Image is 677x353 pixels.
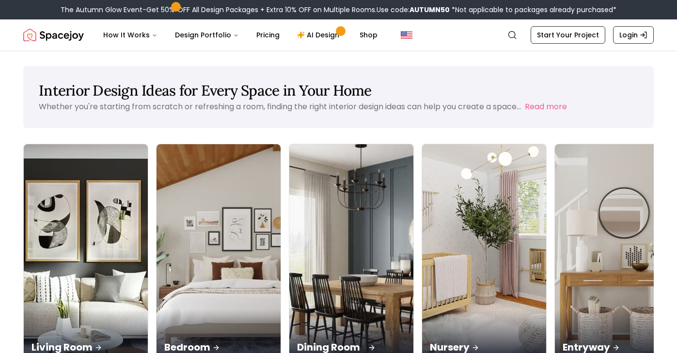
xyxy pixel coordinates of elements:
[531,26,605,44] a: Start Your Project
[39,101,521,112] p: Whether you're starting from scratch or refreshing a room, finding the right interior design idea...
[352,25,385,45] a: Shop
[401,29,412,41] img: United States
[23,25,84,45] img: Spacejoy Logo
[23,19,654,50] nav: Global
[39,82,638,99] h1: Interior Design Ideas for Every Space in Your Home
[289,25,350,45] a: AI Design
[249,25,287,45] a: Pricing
[450,5,616,15] span: *Not applicable to packages already purchased*
[95,25,165,45] button: How It Works
[23,25,84,45] a: Spacejoy
[61,5,616,15] div: The Autumn Glow Event-Get 50% OFF All Design Packages + Extra 10% OFF on Multiple Rooms.
[525,101,567,113] button: Read more
[613,26,654,44] a: Login
[409,5,450,15] b: AUTUMN50
[95,25,385,45] nav: Main
[167,25,247,45] button: Design Portfolio
[377,5,450,15] span: Use code:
